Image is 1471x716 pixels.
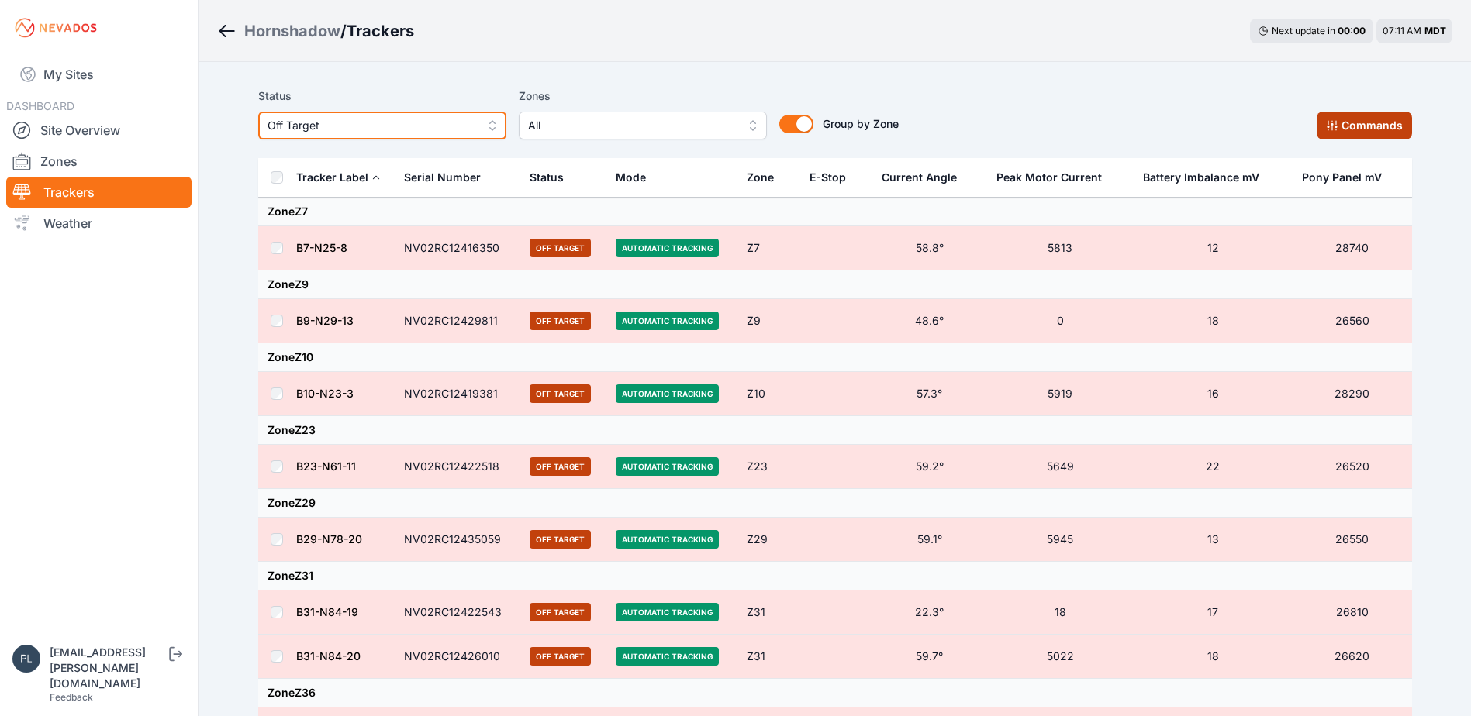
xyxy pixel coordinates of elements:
[616,384,719,403] span: Automatic Tracking
[616,170,646,185] div: Mode
[258,87,506,105] label: Status
[747,159,786,196] button: Zone
[12,15,99,40] img: Nevados
[987,226,1134,270] td: 5813
[258,416,1412,445] td: Zone Z23
[1317,112,1412,139] button: Commands
[395,590,521,635] td: NV02RC12422543
[258,679,1412,707] td: Zone Z36
[987,372,1134,416] td: 5919
[258,270,1412,299] td: Zone Z9
[258,562,1412,590] td: Zone Z31
[530,159,576,196] button: Status
[1293,635,1412,679] td: 26620
[616,239,719,257] span: Automatic Tracking
[1293,299,1412,343] td: 26560
[296,605,358,618] a: B31-N84-19
[50,691,93,703] a: Feedback
[737,518,800,562] td: Z29
[1302,170,1382,185] div: Pony Panel mV
[810,170,846,185] div: E-Stop
[872,635,986,679] td: 59.7°
[395,518,521,562] td: NV02RC12435059
[258,489,1412,518] td: Zone Z29
[737,372,800,416] td: Z10
[872,226,986,270] td: 58.8°
[1293,518,1412,562] td: 26550
[395,299,521,343] td: NV02RC12429811
[1134,226,1292,270] td: 12
[258,112,506,139] button: Off Target
[530,603,591,621] span: Off Target
[1424,25,1446,36] span: MDT
[872,445,986,489] td: 59.2°
[616,603,719,621] span: Automatic Tracking
[6,208,192,239] a: Weather
[530,239,591,257] span: Off Target
[1293,226,1412,270] td: 28740
[823,117,899,130] span: Group by Zone
[1134,590,1292,635] td: 17
[296,649,361,663] a: B31-N84-20
[296,387,354,400] a: B10-N23-3
[1143,170,1259,185] div: Battery Imbalance mV
[12,645,40,673] img: plsmith@sundt.com
[296,170,368,185] div: Tracker Label
[395,226,521,270] td: NV02RC12416350
[296,532,362,546] a: B29-N78-20
[1134,299,1292,343] td: 18
[530,170,564,185] div: Status
[1134,518,1292,562] td: 13
[747,170,774,185] div: Zone
[987,635,1134,679] td: 5022
[404,170,481,185] div: Serial Number
[395,635,521,679] td: NV02RC12426010
[268,116,475,135] span: Off Target
[1293,372,1412,416] td: 28290
[872,372,986,416] td: 57.3°
[987,299,1134,343] td: 0
[737,635,800,679] td: Z31
[872,299,986,343] td: 48.6°
[244,20,340,42] div: Hornshadow
[1272,25,1335,36] span: Next update in
[882,170,957,185] div: Current Angle
[987,518,1134,562] td: 5945
[296,314,354,327] a: B9-N29-13
[1134,635,1292,679] td: 18
[296,159,381,196] button: Tracker Label
[1293,590,1412,635] td: 26810
[530,530,591,549] span: Off Target
[616,647,719,666] span: Automatic Tracking
[987,590,1134,635] td: 18
[530,457,591,476] span: Off Target
[519,87,767,105] label: Zones
[737,445,800,489] td: Z23
[872,590,986,635] td: 22.3°
[296,460,356,473] a: B23-N61-11
[616,159,658,196] button: Mode
[50,645,166,691] div: [EMAIL_ADDRESS][PERSON_NAME][DOMAIN_NAME]
[519,112,767,139] button: All
[882,159,969,196] button: Current Angle
[996,159,1114,196] button: Peak Motor Current
[6,115,192,146] a: Site Overview
[404,159,493,196] button: Serial Number
[1338,25,1366,37] div: 00 : 00
[530,647,591,666] span: Off Target
[340,20,347,42] span: /
[616,457,719,476] span: Automatic Tracking
[1143,159,1272,196] button: Battery Imbalance mV
[347,20,414,42] h3: Trackers
[6,177,192,208] a: Trackers
[6,56,192,93] a: My Sites
[530,312,591,330] span: Off Target
[258,343,1412,372] td: Zone Z10
[616,312,719,330] span: Automatic Tracking
[395,445,521,489] td: NV02RC12422518
[1383,25,1421,36] span: 07:11 AM
[296,241,347,254] a: B7-N25-8
[217,11,414,51] nav: Breadcrumb
[1293,445,1412,489] td: 26520
[872,518,986,562] td: 59.1°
